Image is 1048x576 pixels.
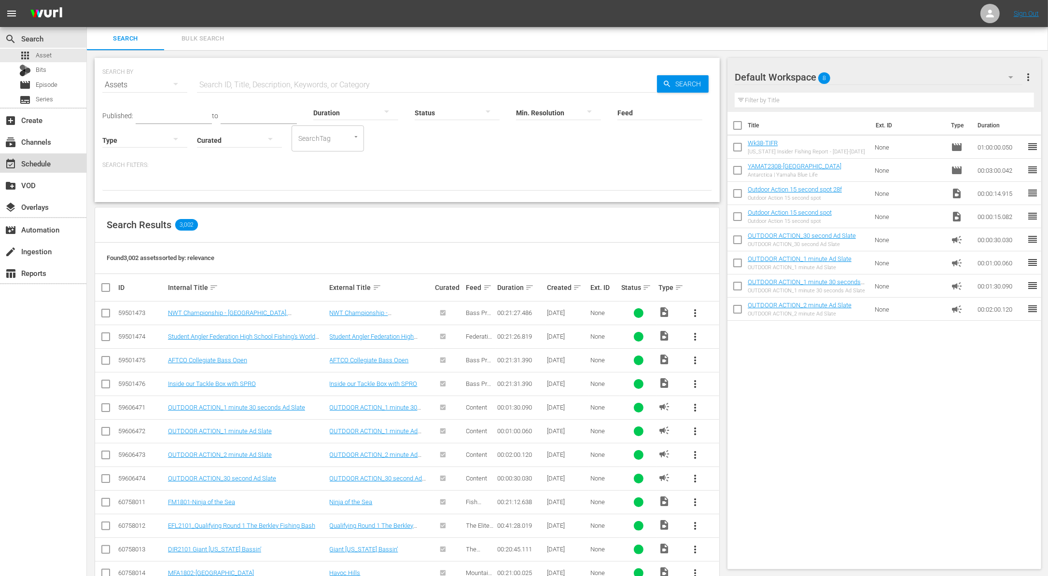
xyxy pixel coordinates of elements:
[951,165,963,176] span: Episode
[351,132,361,141] button: Open
[748,112,870,139] th: Title
[590,522,618,529] div: None
[951,280,963,292] span: Ad
[748,195,842,201] div: Outdoor Action 15 second spot
[689,355,701,366] span: more_vert
[168,357,247,364] a: AFTCO Collegiate Bass Open
[210,283,218,292] span: sort
[658,472,670,483] span: AD
[590,451,618,458] div: None
[951,141,963,153] span: Episode
[974,136,1027,159] td: 01:00:00.050
[118,546,165,553] div: 60758013
[497,380,544,387] div: 00:21:31.390
[735,64,1022,91] div: Default Workspace
[621,282,656,293] div: Status
[102,112,133,120] span: Published:
[1027,187,1038,199] span: reorder
[748,232,856,239] a: OUTDOOR ACTION_30 second Ad Slate
[675,283,684,292] span: sort
[483,283,492,292] span: sort
[373,283,381,292] span: sort
[1027,164,1038,176] span: reorder
[871,136,948,159] td: None
[497,309,544,316] div: 00:21:27.486
[689,378,701,390] span: more_vert
[748,218,832,224] div: Outdoor Action 15 second spot
[684,420,707,443] button: more_vert
[466,427,488,435] span: Content
[168,380,256,387] a: Inside our Tackle Box with SPRO
[871,205,948,228] td: None
[748,186,842,193] a: Outdoor Action 15 second spot 28f
[590,309,618,316] div: None
[684,349,707,372] button: more_vert
[748,209,832,216] a: Outdoor Action 15 second spot
[547,498,587,506] div: [DATE]
[19,94,31,106] span: Series
[689,449,701,461] span: more_vert
[118,475,165,482] div: 59606474
[1027,303,1038,315] span: reorder
[974,182,1027,205] td: 00:00:14.915
[118,522,165,529] div: 60758012
[19,50,31,61] span: Asset
[497,427,544,435] div: 00:01:00.060
[497,404,544,411] div: 00:01:30.090
[658,425,670,436] span: AD
[590,284,618,291] div: Ext. ID
[170,33,236,44] span: Bulk Search
[118,380,165,387] div: 59501476
[466,498,494,513] span: Fish Mavericks
[36,65,46,75] span: Bits
[497,546,544,553] div: 00:20:45.111
[658,543,670,554] span: Video
[658,306,670,318] span: Video
[689,473,701,484] span: more_vert
[748,172,841,178] div: Antarctica | Yamaha Blue Life
[5,268,16,279] span: Reports
[818,68,830,88] span: 8
[870,112,945,139] th: Ext. ID
[466,404,488,411] span: Content
[689,544,701,555] span: more_vert
[748,311,852,317] div: OUTDOOR ACTION_2 minute Ad Slate
[974,159,1027,182] td: 00:03:00.042
[658,282,680,293] div: Type
[330,475,426,489] a: OUTDOOR ACTION_30 second Ad Slate
[590,333,618,340] div: None
[547,546,587,553] div: [DATE]
[974,298,1027,321] td: 00:02:00.120
[168,333,319,347] a: Student Angler Federation High School Fishing’s World Finals
[590,427,618,435] div: None
[748,139,778,147] a: Wk38-TIFR
[689,520,701,532] span: more_vert
[525,283,534,292] span: sort
[689,331,701,343] span: more_vert
[871,228,948,251] td: None
[590,404,618,411] div: None
[118,309,165,316] div: 59501473
[330,357,409,364] a: AFTCO Collegiate Bass Open
[330,282,433,293] div: External Title
[168,427,272,435] a: OUTDOOR ACTION_1 minute Ad Slate
[671,75,709,93] span: Search
[36,80,57,90] span: Episode
[466,451,488,458] span: Content
[547,333,587,340] div: [DATE]
[497,522,544,529] div: 00:41:28.019
[102,71,187,98] div: Assets
[466,380,494,416] span: Bass Pro Shop's Fisherman's Handbook
[547,404,587,411] div: [DATE]
[330,498,373,506] a: Ninja of the Sea
[466,357,493,400] span: Bass Pro Shop's Collegiate Bass Fishing Series
[1022,66,1034,89] button: more_vert
[658,519,670,531] span: Video
[5,33,16,45] span: Search
[1027,257,1038,268] span: reorder
[689,425,701,437] span: more_vert
[118,333,165,340] div: 59501474
[684,443,707,466] button: more_vert
[330,546,398,553] a: Giant [US_STATE] Bassin’
[466,475,488,482] span: Content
